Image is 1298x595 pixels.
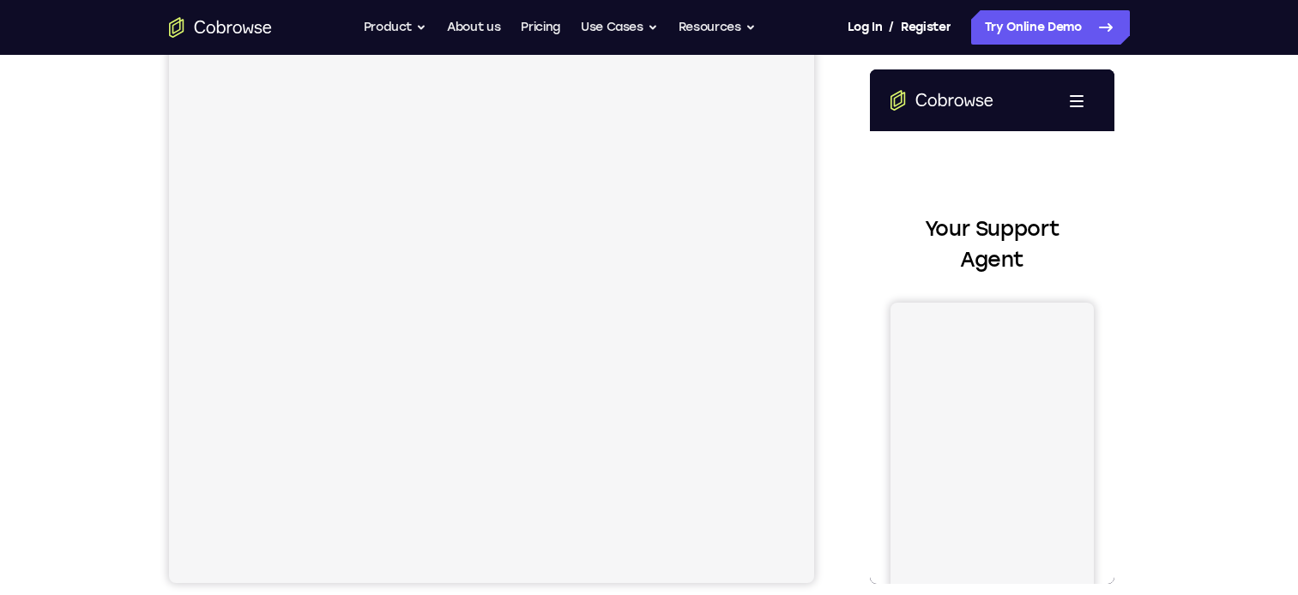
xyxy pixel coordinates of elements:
button: Use Cases [581,10,658,45]
a: About us [447,10,500,45]
a: Log In [848,10,882,45]
a: Pricing [521,10,560,45]
iframe: Agent [169,9,814,583]
a: Go to the home page [169,17,272,38]
a: Register [901,10,951,45]
a: Try Online Demo [971,10,1130,45]
span: / [889,17,894,38]
button: Resources [679,10,756,45]
button: Product [364,10,427,45]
